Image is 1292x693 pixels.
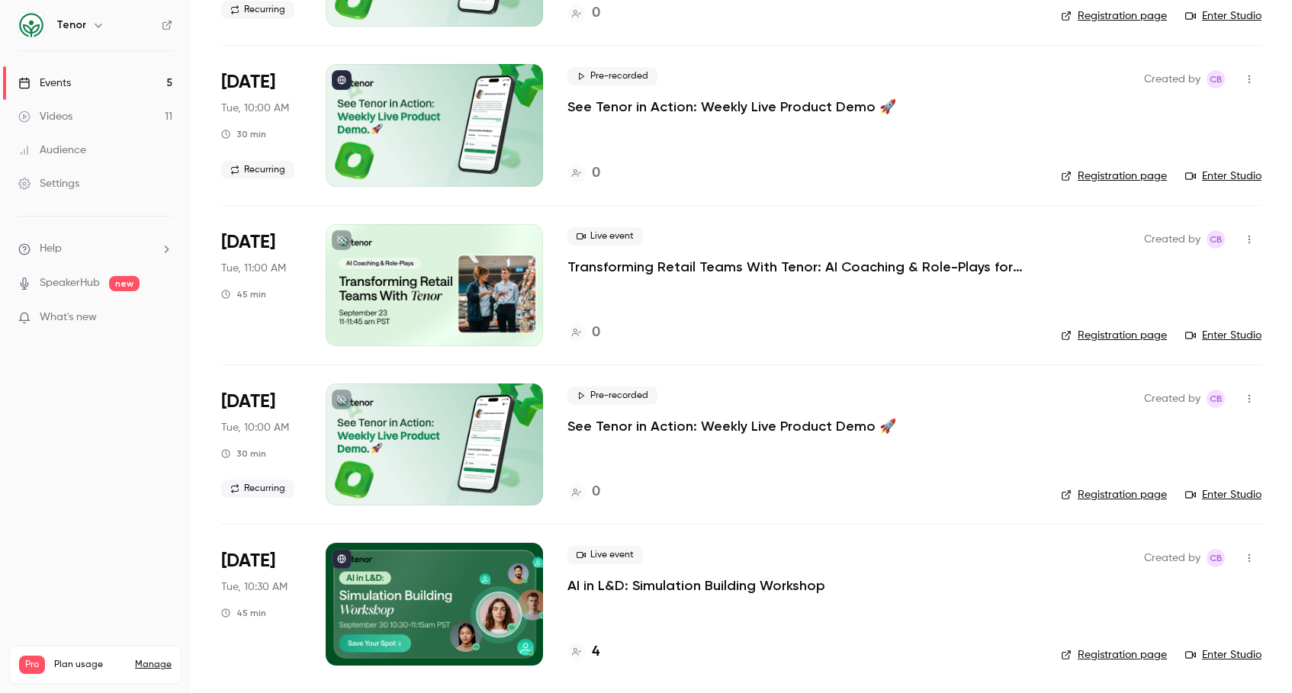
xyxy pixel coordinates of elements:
a: Enter Studio [1185,647,1261,663]
span: Help [40,241,62,257]
div: 30 min [221,448,266,460]
div: Sep 30 Tue, 10:00 AM (America/Los Angeles) [221,383,301,505]
a: Enter Studio [1185,168,1261,184]
div: Audience [18,143,86,158]
span: Pro [19,656,45,674]
div: Sep 23 Tue, 10:00 AM (America/Los Angeles) [221,64,301,186]
span: Tue, 11:00 AM [221,261,286,276]
span: CB [1210,549,1223,567]
a: Manage [135,659,172,671]
div: 30 min [221,128,266,140]
a: 0 [567,163,600,184]
div: Sep 23 Tue, 11:00 AM (America/Los Angeles) [221,224,301,346]
a: SpeakerHub [40,275,100,291]
span: [DATE] [221,70,275,95]
a: Transforming Retail Teams With Tenor: AI Coaching & Role-Plays for Manager Success [567,258,1025,276]
h4: 0 [592,163,600,184]
h4: 0 [592,482,600,502]
div: Videos [18,109,72,124]
h4: 0 [592,3,600,24]
a: Registration page [1061,328,1167,343]
a: Registration page [1061,8,1167,24]
iframe: Noticeable Trigger [154,311,172,325]
div: Sep 30 Tue, 10:30 AM (America/Los Angeles) [221,543,301,665]
span: Created by [1144,390,1200,408]
a: Registration page [1061,647,1167,663]
h4: 4 [592,642,599,663]
span: Tue, 10:00 AM [221,420,289,435]
span: Chloe Beard [1207,230,1225,249]
a: AI in L&D: Simulation Building Workshop [567,576,825,595]
a: Registration page [1061,487,1167,502]
span: Chloe Beard [1207,549,1225,567]
span: CB [1210,70,1223,88]
span: Chloe Beard [1207,70,1225,88]
span: new [109,276,140,291]
span: CB [1210,230,1223,249]
div: Events [18,75,71,91]
li: help-dropdown-opener [18,241,172,257]
a: 4 [567,642,599,663]
span: Plan usage [54,659,126,671]
h4: 0 [592,322,600,343]
span: What's new [40,310,97,326]
a: See Tenor in Action: Weekly Live Product Demo 🚀 [567,98,896,116]
span: [DATE] [221,549,275,573]
a: 0 [567,482,600,502]
span: [DATE] [221,390,275,414]
span: Tue, 10:30 AM [221,579,288,595]
span: Recurring [221,1,294,19]
span: Created by [1144,549,1200,567]
a: 0 [567,3,600,24]
img: Tenor [19,13,43,37]
a: See Tenor in Action: Weekly Live Product Demo 🚀 [567,417,896,435]
div: Settings [18,176,79,191]
span: Recurring [221,480,294,498]
span: Chloe Beard [1207,390,1225,408]
a: 0 [567,322,600,343]
span: CB [1210,390,1223,408]
a: Enter Studio [1185,487,1261,502]
a: Enter Studio [1185,328,1261,343]
span: Created by [1144,230,1200,249]
span: Pre-recorded [567,67,657,85]
div: 45 min [221,288,266,300]
span: Live event [567,227,643,245]
span: Created by [1144,70,1200,88]
div: 45 min [221,607,266,619]
span: Live event [567,546,643,564]
a: Registration page [1061,168,1167,184]
span: Pre-recorded [567,387,657,405]
h6: Tenor [56,18,86,33]
span: Tue, 10:00 AM [221,101,289,116]
span: [DATE] [221,230,275,255]
a: Enter Studio [1185,8,1261,24]
span: Recurring [221,161,294,179]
